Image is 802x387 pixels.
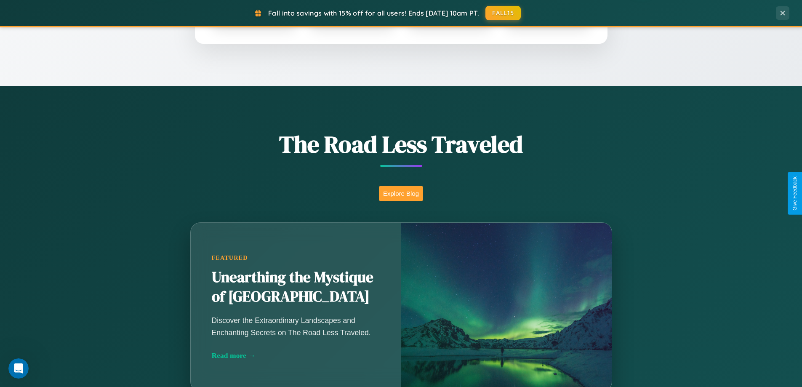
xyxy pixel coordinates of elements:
button: FALL15 [485,6,521,20]
button: Explore Blog [379,186,423,201]
div: Read more → [212,351,380,360]
p: Discover the Extraordinary Landscapes and Enchanting Secrets on The Road Less Traveled. [212,315,380,338]
div: Featured [212,254,380,262]
iframe: Intercom live chat [8,358,29,379]
div: Give Feedback [792,176,798,211]
h1: The Road Less Traveled [149,128,654,160]
h2: Unearthing the Mystique of [GEOGRAPHIC_DATA] [212,268,380,307]
span: Fall into savings with 15% off for all users! Ends [DATE] 10am PT. [268,9,479,17]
